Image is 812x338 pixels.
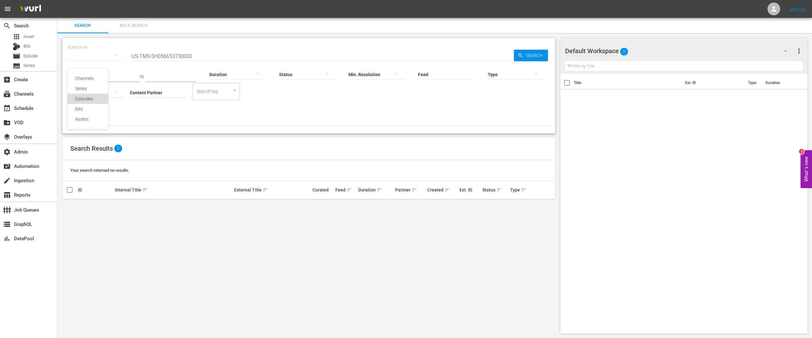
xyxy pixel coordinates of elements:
div: Series [75,83,101,94]
div: Assets [75,114,101,124]
button: Open Feedback Widget [801,150,812,188]
div: Bits [75,104,101,114]
div: Episodes [75,94,101,104]
div: 3 [799,149,804,154]
div: Channels [75,73,101,83]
